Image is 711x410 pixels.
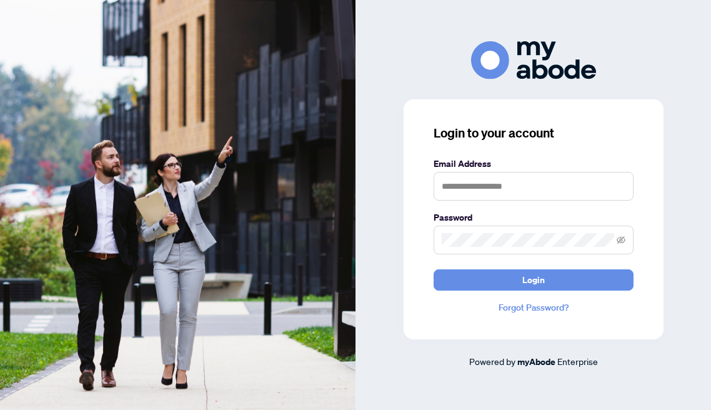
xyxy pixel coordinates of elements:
span: Enterprise [557,356,598,367]
h3: Login to your account [434,124,634,142]
label: Email Address [434,157,634,171]
a: myAbode [517,355,555,369]
span: eye-invisible [617,236,625,244]
label: Password [434,211,634,224]
img: ma-logo [471,41,596,79]
span: Login [522,270,545,290]
a: Forgot Password? [434,301,634,314]
button: Login [434,269,634,291]
span: Powered by [469,356,515,367]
